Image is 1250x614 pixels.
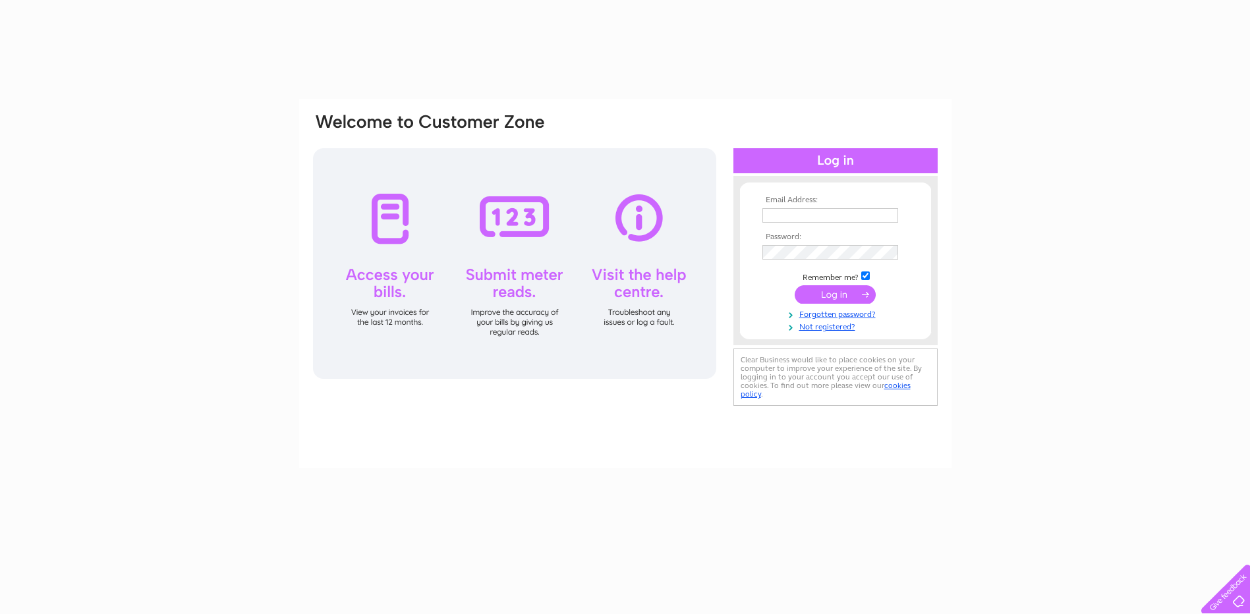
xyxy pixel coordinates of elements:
[795,285,876,304] input: Submit
[762,307,912,320] a: Forgotten password?
[759,233,912,242] th: Password:
[759,269,912,283] td: Remember me?
[759,196,912,205] th: Email Address:
[741,381,911,399] a: cookies policy
[762,320,912,332] a: Not registered?
[733,349,938,406] div: Clear Business would like to place cookies on your computer to improve your experience of the sit...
